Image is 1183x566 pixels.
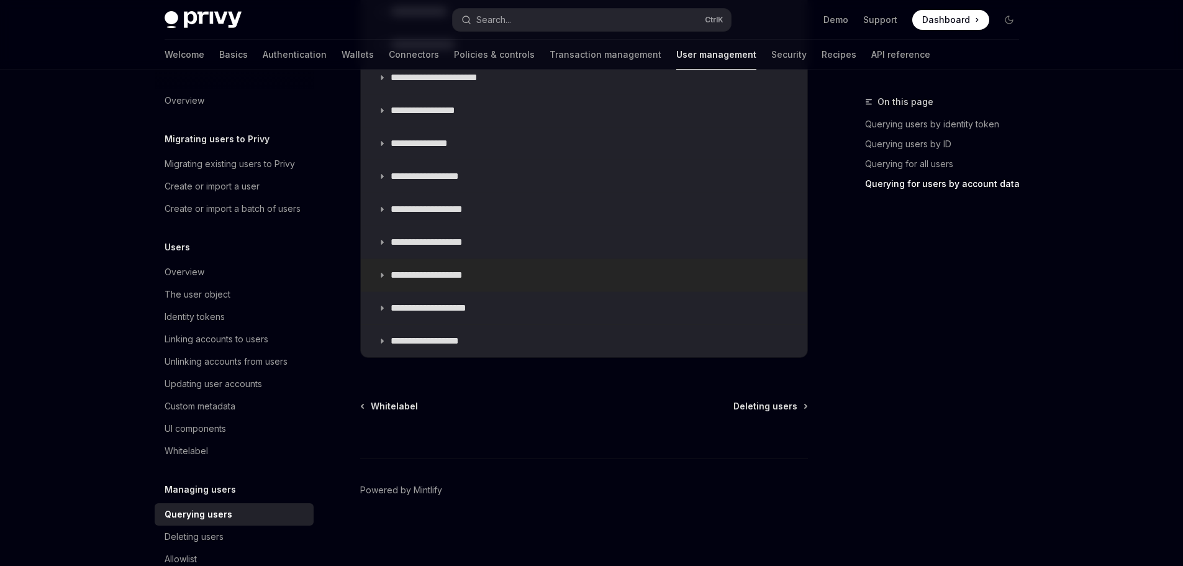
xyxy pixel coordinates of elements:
[165,377,262,391] div: Updating user accounts
[865,114,1029,134] a: Querying users by identity token
[822,40,856,70] a: Recipes
[155,350,314,373] a: Unlinking accounts from users
[361,400,418,413] a: Whitelabel
[550,40,661,70] a: Transaction management
[155,89,314,112] a: Overview
[705,15,723,25] span: Ctrl K
[155,526,314,548] a: Deleting users
[165,40,204,70] a: Welcome
[155,328,314,350] a: Linking accounts to users
[771,40,807,70] a: Security
[454,40,535,70] a: Policies & controls
[165,287,230,302] div: The user object
[165,157,295,171] div: Migrating existing users to Privy
[389,40,439,70] a: Connectors
[155,440,314,462] a: Whitelabel
[155,306,314,328] a: Identity tokens
[912,10,989,30] a: Dashboard
[165,265,204,280] div: Overview
[165,354,288,369] div: Unlinking accounts from users
[453,9,731,31] button: Open search
[865,154,1029,174] a: Querying for all users
[676,40,756,70] a: User management
[476,12,511,27] div: Search...
[865,174,1029,194] a: Querying for users by account data
[165,11,242,29] img: dark logo
[165,240,190,255] h5: Users
[865,134,1029,154] a: Querying users by ID
[165,93,204,108] div: Overview
[165,179,260,194] div: Create or import a user
[155,198,314,220] a: Create or import a batch of users
[263,40,327,70] a: Authentication
[922,14,970,26] span: Dashboard
[165,332,268,347] div: Linking accounts to users
[823,14,848,26] a: Demo
[165,421,226,436] div: UI components
[342,40,374,70] a: Wallets
[871,40,930,70] a: API reference
[165,529,224,544] div: Deleting users
[877,94,933,109] span: On this page
[360,484,442,496] a: Powered by Mintlify
[165,201,301,216] div: Create or import a batch of users
[155,283,314,306] a: The user object
[863,14,897,26] a: Support
[155,153,314,175] a: Migrating existing users to Privy
[155,175,314,198] a: Create or import a user
[155,418,314,440] a: UI components
[371,400,418,413] span: Whitelabel
[155,261,314,283] a: Overview
[165,309,225,324] div: Identity tokens
[165,444,208,459] div: Whitelabel
[219,40,248,70] a: Basics
[733,400,797,413] span: Deleting users
[155,373,314,395] a: Updating user accounts
[155,503,314,526] a: Querying users
[165,507,232,522] div: Querying users
[165,132,270,147] h5: Migrating users to Privy
[155,395,314,418] a: Custom metadata
[165,482,236,497] h5: Managing users
[165,399,235,414] div: Custom metadata
[733,400,807,413] a: Deleting users
[999,10,1019,30] button: Toggle dark mode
